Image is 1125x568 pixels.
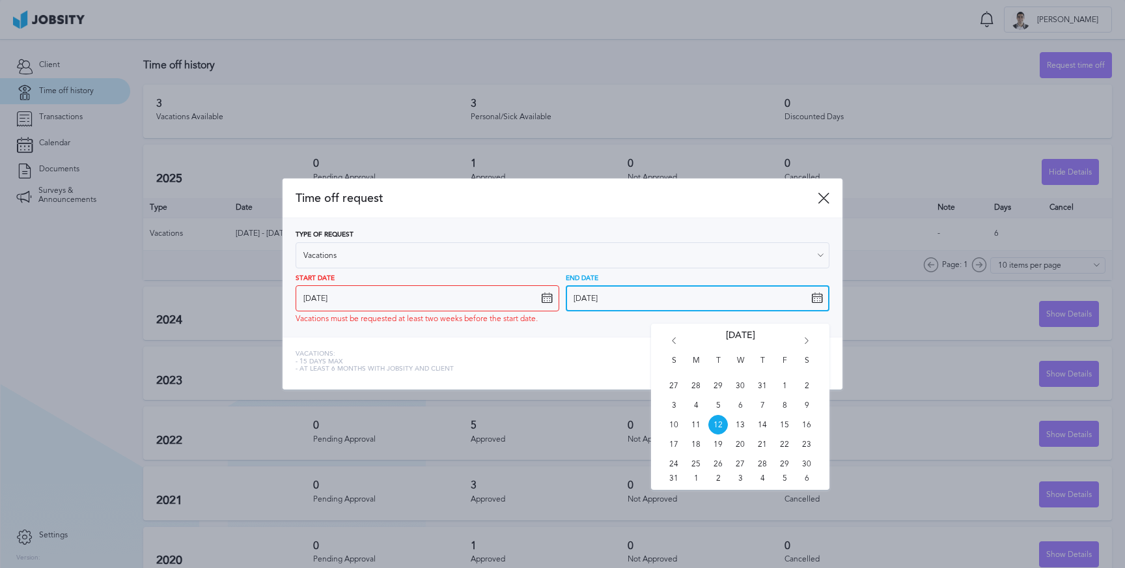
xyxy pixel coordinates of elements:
[664,395,684,415] span: Sun Aug 03 2025
[730,395,750,415] span: Wed Aug 06 2025
[726,330,755,356] span: [DATE]
[730,415,750,434] span: Wed Aug 13 2025
[686,474,706,483] span: Mon Sep 01 2025
[797,395,816,415] span: Sat Aug 09 2025
[708,454,728,474] span: Tue Aug 26 2025
[775,356,794,376] span: F
[664,474,684,483] span: Sun Aug 31 2025
[708,434,728,454] span: Tue Aug 19 2025
[730,356,750,376] span: W
[664,454,684,474] span: Sun Aug 24 2025
[566,275,598,283] span: End Date
[753,356,772,376] span: T
[797,434,816,454] span: Sat Aug 23 2025
[797,415,816,434] span: Sat Aug 16 2025
[686,376,706,395] span: Mon Jul 28 2025
[686,356,706,376] span: M
[664,356,684,376] span: S
[753,454,772,474] span: Thu Aug 28 2025
[708,415,728,434] span: Tue Aug 12 2025
[664,434,684,454] span: Sun Aug 17 2025
[296,315,538,324] span: Vacations must be requested at least two weeks before the start date.
[296,275,335,283] span: Start Date
[730,376,750,395] span: Wed Jul 30 2025
[753,434,772,454] span: Thu Aug 21 2025
[753,395,772,415] span: Thu Aug 07 2025
[753,376,772,395] span: Thu Jul 31 2025
[664,415,684,434] span: Sun Aug 10 2025
[797,474,816,483] span: Sat Sep 06 2025
[668,337,680,349] i: Go back 1 month
[686,434,706,454] span: Mon Aug 18 2025
[664,376,684,395] span: Sun Jul 27 2025
[296,365,454,373] span: - At least 6 months with jobsity and client
[797,454,816,474] span: Sat Aug 30 2025
[708,376,728,395] span: Tue Jul 29 2025
[296,231,354,239] span: Type of Request
[296,350,454,358] span: Vacations:
[753,415,772,434] span: Thu Aug 14 2025
[797,376,816,395] span: Sat Aug 02 2025
[775,376,794,395] span: Fri Aug 01 2025
[775,434,794,454] span: Fri Aug 22 2025
[708,474,728,483] span: Tue Sep 02 2025
[797,356,816,376] span: S
[296,358,454,366] span: - 15 days max
[686,454,706,474] span: Mon Aug 25 2025
[730,454,750,474] span: Wed Aug 27 2025
[708,395,728,415] span: Tue Aug 05 2025
[801,337,812,349] i: Go forward 1 month
[708,356,728,376] span: T
[730,474,750,483] span: Wed Sep 03 2025
[686,415,706,434] span: Mon Aug 11 2025
[686,395,706,415] span: Mon Aug 04 2025
[775,415,794,434] span: Fri Aug 15 2025
[775,395,794,415] span: Fri Aug 08 2025
[753,474,772,483] span: Thu Sep 04 2025
[296,192,818,205] span: Time off request
[775,454,794,474] span: Fri Aug 29 2025
[730,434,750,454] span: Wed Aug 20 2025
[775,474,794,483] span: Fri Sep 05 2025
